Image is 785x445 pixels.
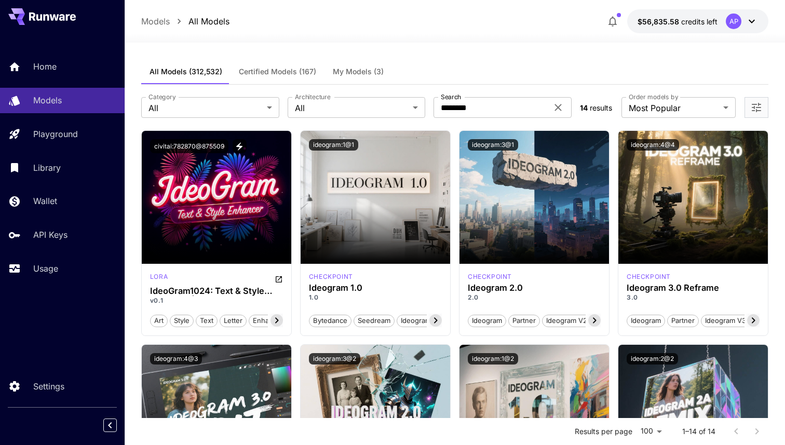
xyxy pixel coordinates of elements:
[468,272,512,281] div: ideogram2
[750,101,763,114] button: Open more filters
[111,416,125,435] div: Collapse sidebar
[309,353,360,365] button: ideogram:3@2
[309,272,353,281] p: checkpoint
[309,293,442,302] p: 1.0
[103,419,117,432] button: Collapse sidebar
[275,272,283,285] button: Open in CivitAI
[542,314,598,327] button: Ideogram v2.0
[681,17,718,26] span: credits left
[309,272,353,281] div: ideogram1
[239,67,316,76] span: Certified Models (167)
[141,15,170,28] a: Models
[150,272,168,285] div: FLUX.1 D
[397,314,449,327] button: ideogram:1@1
[150,296,283,305] p: v0.1
[627,139,679,151] button: ideogram:4@4
[667,314,699,327] button: Partner
[509,316,539,326] span: Partner
[148,92,176,101] label: Category
[627,272,671,281] div: ideogram3
[196,314,218,327] button: text
[701,314,756,327] button: Ideogram v3.0
[441,92,461,101] label: Search
[33,60,57,73] p: Home
[638,17,681,26] span: $56,835.58
[220,314,247,327] button: letter
[333,67,384,76] span: My Models (3)
[33,94,62,106] p: Models
[249,316,287,326] span: enhancer
[468,272,512,281] p: checkpoint
[637,424,666,439] div: 100
[196,316,217,326] span: text
[508,314,540,327] button: Partner
[627,293,760,302] p: 3.0
[590,103,612,112] span: results
[627,283,760,293] h3: Ideogram 3.0 Reframe
[220,316,246,326] span: letter
[309,283,442,293] h3: Ideogram 1.0
[397,316,449,326] span: ideogram:1@1
[150,286,283,296] h3: IdeoGram1024: Text & Style Enhancer | Flux.1 D LoRa
[638,16,718,27] div: $56,835.57898
[150,314,168,327] button: art
[150,272,168,281] p: lora
[354,316,394,326] span: Seedream
[468,314,506,327] button: Ideogram
[170,314,194,327] button: style
[468,283,601,293] h3: Ideogram 2.0
[627,316,665,326] span: Ideogram
[468,139,518,151] button: ideogram:3@1
[150,67,222,76] span: All Models (312,532)
[33,161,61,174] p: Library
[309,314,351,327] button: Bytedance
[188,15,229,28] a: All Models
[309,316,351,326] span: Bytedance
[629,92,678,101] label: Order models by
[170,316,193,326] span: style
[33,195,57,207] p: Wallet
[543,316,597,326] span: Ideogram v2.0
[150,353,202,365] button: ideogram:4@3
[627,353,678,365] button: ideogram:2@2
[629,102,719,114] span: Most Popular
[295,92,330,101] label: Architecture
[309,139,358,151] button: ideogram:1@1
[580,103,588,112] span: 14
[468,293,601,302] p: 2.0
[33,228,67,241] p: API Keys
[148,102,263,114] span: All
[468,353,518,365] button: ideogram:1@2
[33,262,58,275] p: Usage
[295,102,409,114] span: All
[682,426,715,437] p: 1–14 of 14
[468,316,506,326] span: Ideogram
[701,316,756,326] span: Ideogram v3.0
[575,426,632,437] p: Results per page
[150,139,228,153] button: civitai:782870@875509
[354,314,395,327] button: Seedream
[249,314,288,327] button: enhancer
[233,139,247,153] button: View trigger words
[726,14,741,29] div: AP
[33,128,78,140] p: Playground
[141,15,229,28] nav: breadcrumb
[668,316,698,326] span: Partner
[627,314,665,327] button: Ideogram
[151,316,167,326] span: art
[33,380,64,393] p: Settings
[627,9,768,33] button: $56,835.57898AP
[627,272,671,281] p: checkpoint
